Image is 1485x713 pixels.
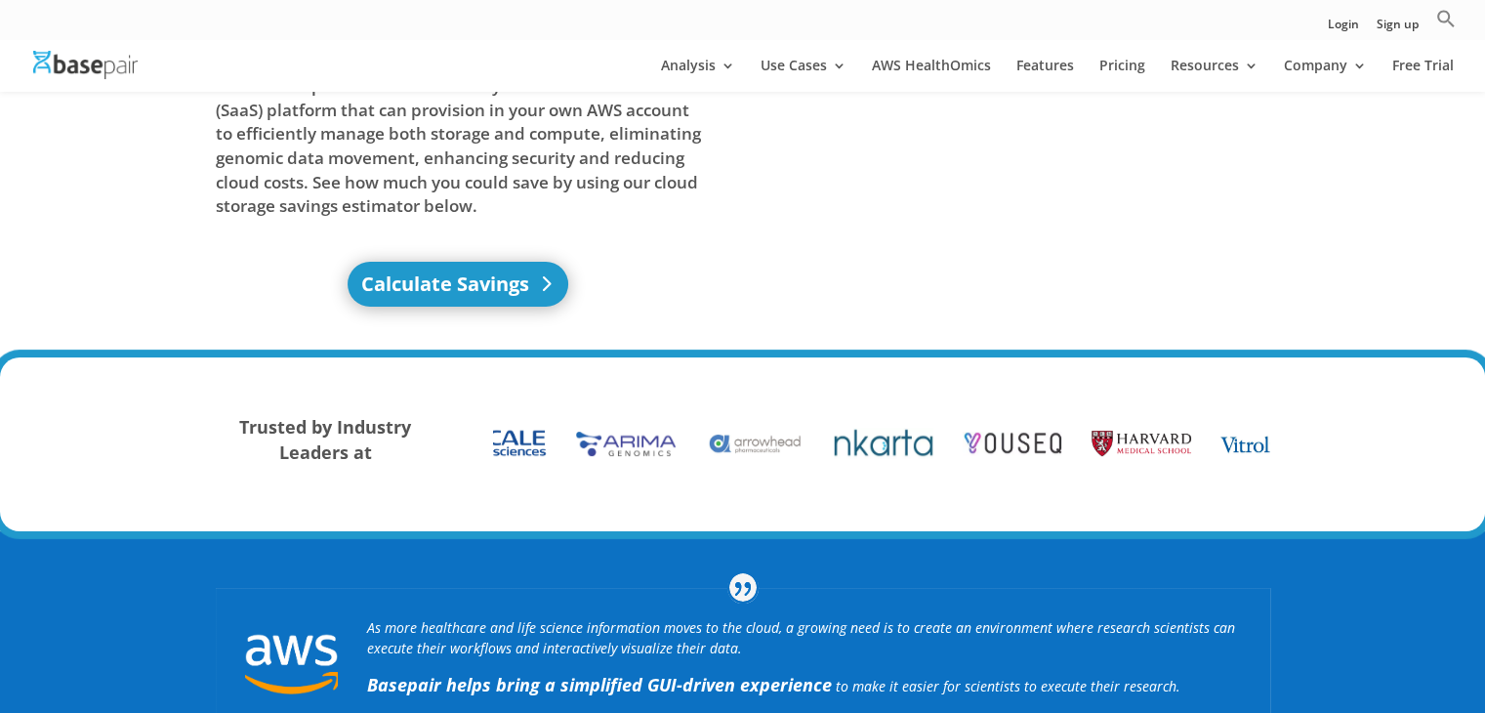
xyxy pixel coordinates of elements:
[367,618,1235,657] i: As more healthcare and life science information moves to the cloud, a growing need is to create a...
[367,673,832,696] strong: Basepair helps bring a simplified GUI-driven experience
[1111,573,1462,690] iframe: Drift Widget Chat Controller
[1377,19,1419,39] a: Sign up
[758,5,1244,278] iframe: Basepair - NGS Analysis Simplified
[1328,19,1359,39] a: Login
[216,50,702,218] span: Analysing and storing genomic data in the cloud should be easier. Basepair is the first and only ...
[1284,59,1367,92] a: Company
[348,262,568,307] a: Calculate Savings
[239,415,411,464] strong: Trusted by Industry Leaders at
[1171,59,1258,92] a: Resources
[1436,9,1456,39] a: Search Icon Link
[761,59,846,92] a: Use Cases
[872,59,991,92] a: AWS HealthOmics
[1016,59,1074,92] a: Features
[836,677,1180,695] span: to make it easier for scientists to execute their research.
[1099,59,1145,92] a: Pricing
[661,59,735,92] a: Analysis
[33,51,138,79] img: Basepair
[1436,9,1456,28] svg: Search
[1392,59,1454,92] a: Free Trial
